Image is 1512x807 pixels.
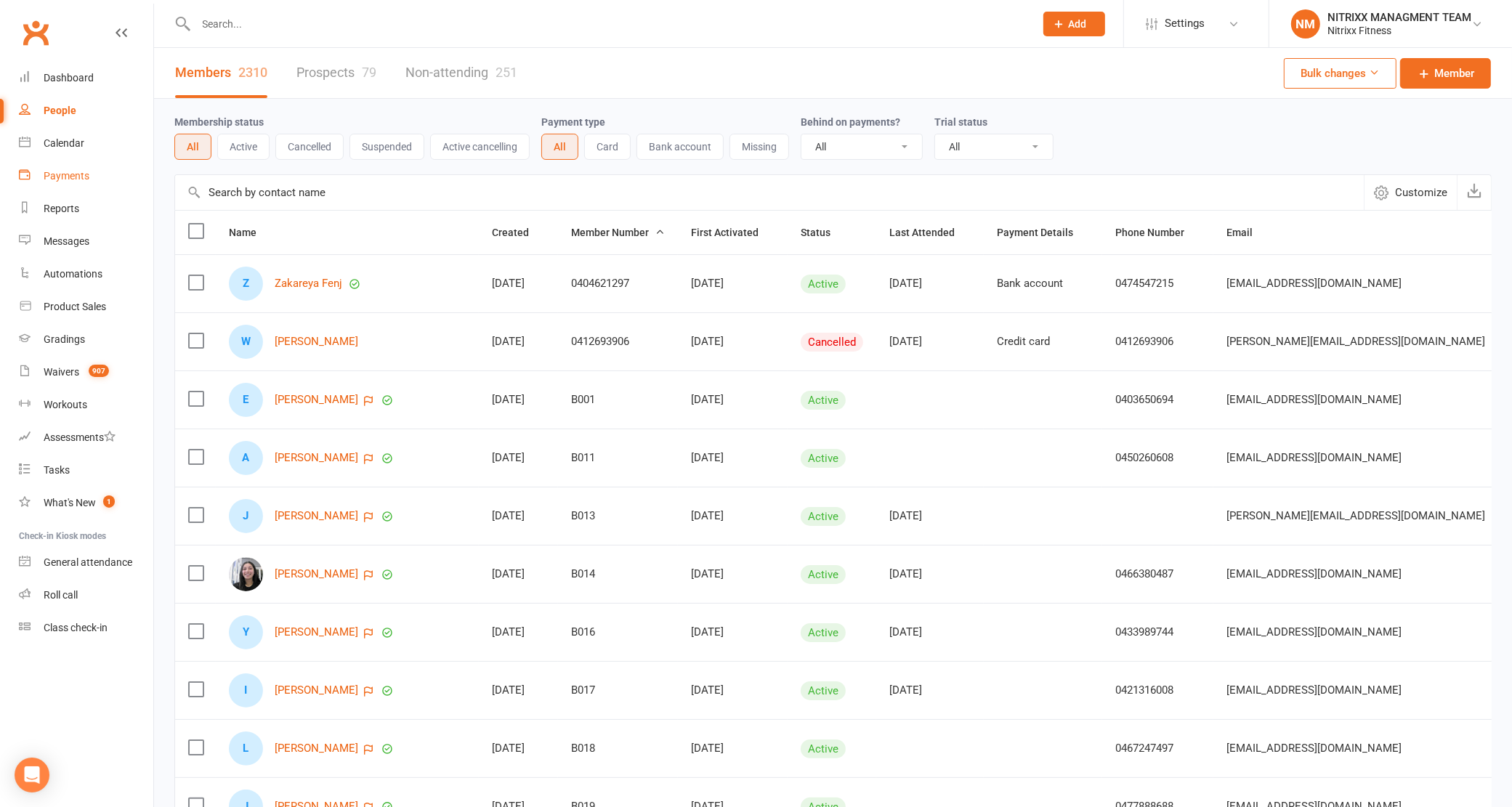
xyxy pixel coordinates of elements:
[275,684,358,697] a: [PERSON_NAME]
[1115,227,1200,238] span: Phone Number
[571,336,665,348] div: 0412693906
[19,356,153,389] a: Waivers 907
[192,14,1025,34] input: Search...
[1115,684,1200,697] div: 0421316008
[571,394,665,406] div: B001
[19,127,153,160] a: Calendar
[889,227,971,238] span: Last Attended
[1115,626,1200,638] div: 0433989744
[1165,7,1205,40] span: Settings
[175,48,267,98] a: Members2310
[801,224,846,241] button: Status
[19,62,153,94] a: Dashboard
[1226,502,1485,530] span: [PERSON_NAME][EMAIL_ADDRESS][DOMAIN_NAME]
[19,192,153,225] a: Reports
[801,227,846,238] span: Status
[19,421,153,454] a: Assessments
[275,134,344,160] button: Cancelled
[997,227,1089,238] span: Payment Details
[275,452,358,464] a: [PERSON_NAME]
[1395,184,1447,201] span: Customize
[889,277,971,290] div: [DATE]
[19,389,153,421] a: Workouts
[1284,58,1396,89] button: Bulk changes
[19,291,153,323] a: Product Sales
[229,227,272,238] span: Name
[1115,568,1200,580] div: 0466380487
[19,546,153,579] a: General attendance kiosk mode
[296,48,376,98] a: Prospects79
[801,391,846,410] div: Active
[571,568,665,580] div: B014
[19,612,153,644] a: Class kiosk mode
[175,175,1364,210] input: Search by contact name
[229,499,263,533] div: J
[44,137,84,149] div: Calendar
[571,452,665,464] div: B011
[19,323,153,356] a: Gradings
[275,277,342,290] a: Zakareya Fenj
[636,134,724,160] button: Bank account
[44,622,108,633] div: Class check-in
[571,227,665,238] span: Member Number
[691,742,775,755] div: [DATE]
[229,325,263,359] div: W
[44,72,94,84] div: Dashboard
[691,227,775,238] span: First Activated
[801,681,846,700] div: Active
[17,15,54,51] a: Clubworx
[19,487,153,519] a: What's New1
[889,568,971,580] div: [DATE]
[1364,175,1457,210] button: Customize
[1115,742,1200,755] div: 0467247497
[801,623,846,642] div: Active
[362,65,376,80] div: 79
[19,94,153,127] a: People
[89,365,109,377] span: 907
[492,394,545,406] div: [DATE]
[1226,269,1402,297] span: [EMAIL_ADDRESS][DOMAIN_NAME]
[44,399,87,410] div: Workouts
[492,277,545,290] div: [DATE]
[801,507,846,526] div: Active
[571,684,665,697] div: B017
[997,277,1089,290] div: Bank account
[1115,224,1200,241] button: Phone Number
[1226,560,1402,588] span: [EMAIL_ADDRESS][DOMAIN_NAME]
[691,684,775,697] div: [DATE]
[541,134,578,160] button: All
[492,510,545,522] div: [DATE]
[229,383,263,417] div: E
[44,170,89,182] div: Payments
[44,366,79,378] div: Waivers
[729,134,789,160] button: Missing
[1291,9,1320,38] div: NM
[889,626,971,638] div: [DATE]
[889,510,971,522] div: [DATE]
[275,626,358,638] a: [PERSON_NAME]
[44,235,89,247] div: Messages
[44,431,116,443] div: Assessments
[1115,452,1200,464] div: 0450260608
[492,568,545,580] div: [DATE]
[691,277,775,290] div: [DATE]
[44,556,132,568] div: General attendance
[44,301,106,312] div: Product Sales
[1226,227,1269,238] span: Email
[1069,18,1087,30] span: Add
[1434,65,1474,82] span: Member
[275,742,358,755] a: [PERSON_NAME]
[691,452,775,464] div: [DATE]
[275,394,358,406] a: [PERSON_NAME]
[44,464,70,476] div: Tasks
[275,336,358,348] a: [PERSON_NAME]
[492,452,545,464] div: [DATE]
[571,626,665,638] div: B016
[492,224,545,241] button: Created
[103,495,115,508] span: 1
[801,333,863,352] div: Cancelled
[801,116,900,128] label: Behind on payments?
[571,277,665,290] div: 0404621297
[19,160,153,192] a: Payments
[19,579,153,612] a: Roll call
